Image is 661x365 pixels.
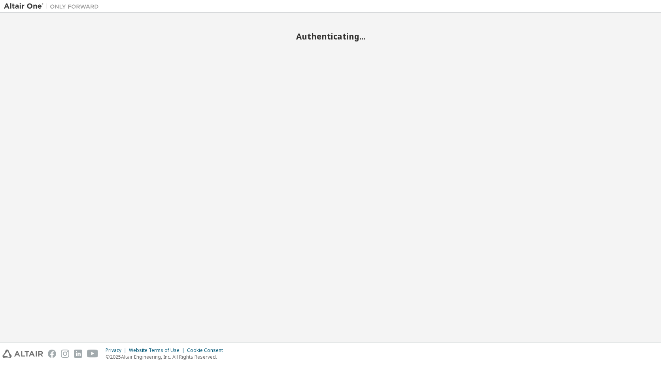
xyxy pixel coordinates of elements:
h2: Authenticating... [4,31,657,41]
p: © 2025 Altair Engineering, Inc. All Rights Reserved. [106,354,228,360]
div: Cookie Consent [187,347,228,354]
img: instagram.svg [61,350,69,358]
img: altair_logo.svg [2,350,43,358]
div: Website Terms of Use [129,347,187,354]
img: youtube.svg [87,350,98,358]
img: linkedin.svg [74,350,82,358]
div: Privacy [106,347,129,354]
img: Altair One [4,2,103,10]
img: facebook.svg [48,350,56,358]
